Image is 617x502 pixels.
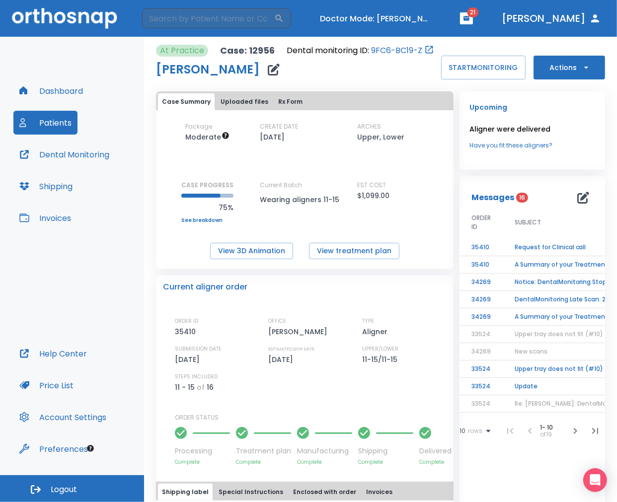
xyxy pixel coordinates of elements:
span: 16 [516,193,528,203]
button: Dental Monitoring [13,143,115,166]
td: 35410 [460,256,503,274]
button: Account Settings [13,405,112,429]
div: Tooltip anchor [86,444,95,453]
p: Dental monitoring ID: [287,45,369,57]
div: tabs [158,93,452,110]
button: Invoices [362,484,396,501]
p: [DATE] [260,131,285,143]
span: Logout [51,484,77,495]
p: ARCHES [357,122,381,131]
p: [PERSON_NAME] [268,326,331,338]
button: Dashboard [13,79,89,103]
button: View 3D Animation [210,243,293,259]
a: Invoices [13,206,77,230]
p: TYPE [362,317,374,326]
p: 35410 [175,326,199,338]
h1: [PERSON_NAME] [156,64,260,75]
p: 75% [181,202,233,214]
p: Complete [419,458,452,466]
p: ORDER ID [175,317,198,326]
p: ORDER STATUS [175,413,447,422]
p: Aligner were delivered [469,123,595,135]
p: STEPS INCLUDED [175,372,218,381]
span: Up to 20 Steps (40 aligners) [186,132,230,142]
input: Search by Patient Name or Case # [142,8,274,28]
p: ESTIMATED SHIP DATE [268,345,314,354]
p: Processing [175,446,230,456]
button: View treatment plan [309,243,399,259]
span: rows [465,428,482,434]
img: Orthosnap [12,8,117,28]
p: Current Batch [260,181,349,190]
button: Patients [13,111,77,135]
span: 1 - 10 [540,423,553,431]
div: Open patient in dental monitoring portal [287,45,434,57]
p: [DATE] [268,354,297,365]
p: Shipping [358,446,413,456]
p: CASE PROGRESS [181,181,233,190]
span: 21 [467,7,479,17]
button: Actions [534,56,605,79]
button: Help Center [13,342,93,365]
p: CREATE DATE [260,122,298,131]
td: 35410 [460,239,503,256]
p: Upper, Lower [357,131,404,143]
p: 11-15/11-15 [362,354,401,365]
p: SUBMISSION DATE [175,345,222,354]
span: 33524 [471,399,490,408]
button: Case Summary [158,93,215,110]
p: Manufacturing [297,446,352,456]
button: Shipping label [158,484,213,501]
p: Treatment plan [236,446,291,456]
span: 10 [460,428,465,434]
p: Case: 12956 [220,45,275,57]
p: Complete [175,458,230,466]
a: See breakdown [181,217,233,223]
p: Package [186,122,213,131]
span: Upper tray does not fit (#10) [515,330,604,338]
span: of 19 [540,430,552,438]
p: Wearing aligners 11-15 [260,194,349,206]
td: 34269 [460,274,503,291]
button: Rx Form [274,93,307,110]
td: 34269 [460,308,503,326]
p: Complete [297,458,352,466]
p: UPPER/LOWER [362,345,398,354]
span: 34269 [471,347,491,356]
button: Uploaded files [217,93,272,110]
button: [PERSON_NAME] [498,9,605,27]
p: Current aligner order [163,281,247,293]
p: At Practice [160,45,204,57]
p: Upcoming [469,101,595,113]
p: $1,099.00 [357,190,389,202]
span: ORDER ID [471,214,491,231]
span: 33524 [471,330,490,338]
p: of [197,381,205,393]
button: STARTMONITORING [441,56,526,79]
p: OFFICE [268,317,286,326]
a: Have you fit these aligners? [469,141,595,150]
td: 34269 [460,291,503,308]
button: Preferences [13,437,94,461]
button: Shipping [13,174,78,198]
p: Aligner [362,326,391,338]
div: tabs [158,484,452,501]
p: Complete [236,458,291,466]
p: Delivered [419,446,452,456]
button: Price List [13,373,79,397]
button: Doctor Mode: [PERSON_NAME] [316,10,435,27]
p: 11 - 15 [175,381,195,393]
a: 9FC6-BC19-Z [371,45,422,57]
span: SUBJECT [515,218,541,227]
p: Complete [358,458,413,466]
td: 33524 [460,360,503,378]
p: 16 [207,381,214,393]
